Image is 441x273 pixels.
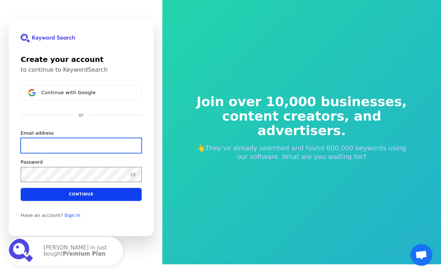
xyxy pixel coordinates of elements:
label: Email address [21,130,54,136]
button: Sign in with GoogleContinue with Google [21,85,142,100]
p: [PERSON_NAME] in just bought [43,245,116,258]
h1: Create your account [21,54,142,65]
span: Have an account? [21,213,63,218]
button: Continue [21,188,142,201]
p: 👆They've already searched and found 600,000 keywords using our software. What are you waiting for? [192,144,412,161]
strong: Premium Plan [63,251,105,257]
label: Password [21,159,43,165]
p: or [79,112,83,118]
p: to continue to KeywordSearch [21,66,142,73]
a: Sign in [65,213,80,218]
button: Show password [129,170,137,179]
span: Join over 10,000 businesses, [192,94,412,109]
span: Continue with Google [41,90,96,96]
span: content creators, and advertisers. [192,109,412,138]
img: Premium Plan [9,238,35,264]
img: KeywordSearch [21,34,75,42]
img: Sign in with Google [28,89,36,96]
a: Open chat [411,244,432,266]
